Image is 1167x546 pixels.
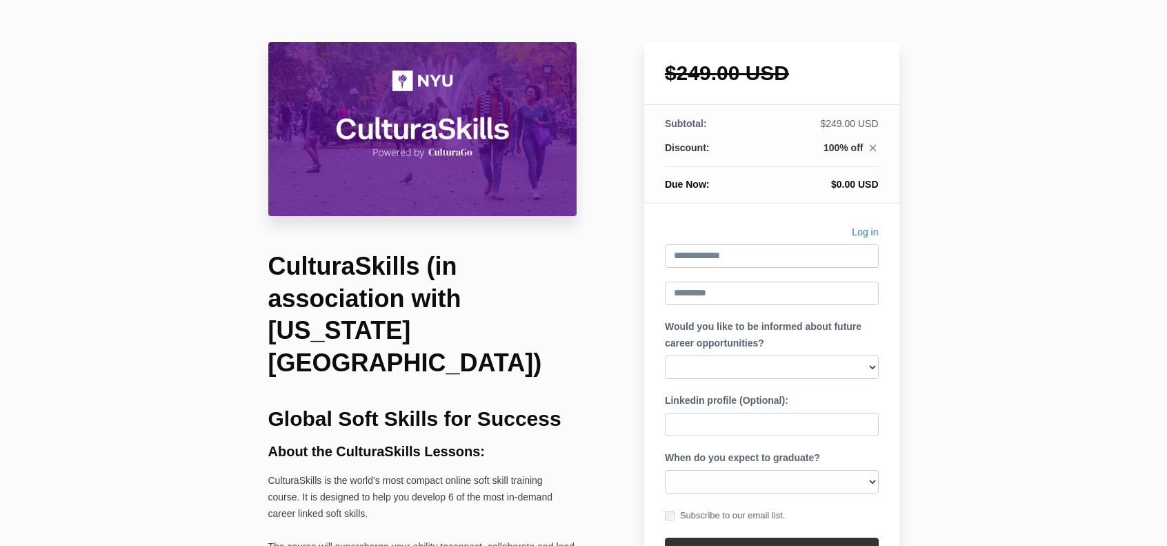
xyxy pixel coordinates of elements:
label: When do you expect to graduate? [665,450,820,467]
a: Log in [852,224,878,244]
h1: $249.00 USD [665,63,879,84]
input: Subscribe to our email list. [665,511,675,520]
a: close [864,142,879,157]
td: $249.00 USD [757,117,878,141]
i: close [867,142,879,154]
span: CulturaSkills is the world’s most compact online soft skill training course. It is designed to he... [268,475,552,519]
th: Discount: [665,141,757,167]
span: $0.00 USD [831,179,878,190]
th: Due Now: [665,167,757,192]
span: 100% off [824,142,864,153]
h1: CulturaSkills (in association with [US_STATE][GEOGRAPHIC_DATA]) [268,251,577,380]
h3: About the CulturaSkills Lessons: [268,444,577,459]
label: Linkedin profile (Optional): [665,393,788,409]
img: 31710be-8b5f-527-66b4-0ce37cce11c4_CulturaSkills_NYU_Course_Header_Image.png [268,42,577,216]
label: Subscribe to our email list. [665,508,785,523]
span: Subtotal: [665,118,707,129]
b: Global Soft Skills for Success [268,407,561,430]
label: Would you like to be informed about future career opportunities? [665,319,879,352]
